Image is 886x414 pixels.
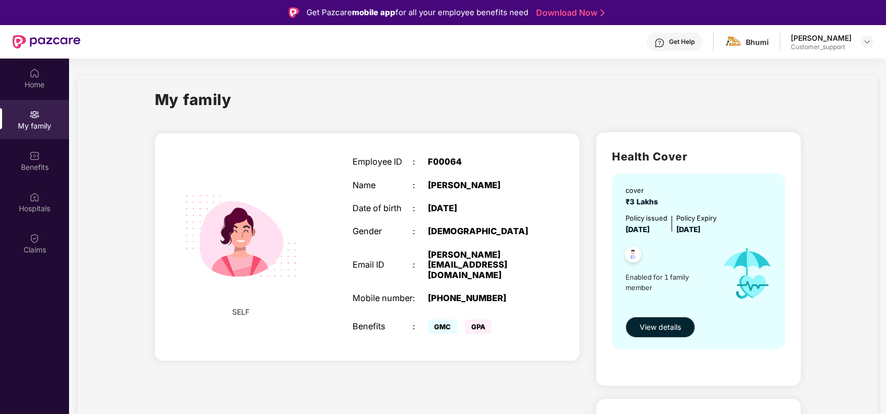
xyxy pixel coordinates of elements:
img: svg+xml;base64,PHN2ZyBpZD0iSGVscC0zMngzMiIgeG1sbnM9Imh0dHA6Ly93d3cudzMub3JnLzIwMDAvc3ZnIiB3aWR0aD... [654,38,665,48]
span: GMC [428,319,457,334]
div: : [413,321,428,331]
img: svg+xml;base64,PHN2ZyB3aWR0aD0iMjAiIGhlaWdodD0iMjAiIHZpZXdCb3g9IjAgMCAyMCAyMCIgZmlsbD0ibm9uZSIgeG... [29,109,40,120]
div: [PERSON_NAME][EMAIL_ADDRESS][DOMAIN_NAME] [428,250,533,280]
div: : [413,157,428,167]
h2: Health Cover [612,148,785,165]
div: [DEMOGRAPHIC_DATA] [428,226,533,236]
img: svg+xml;base64,PHN2ZyBpZD0iQ2xhaW0iIHhtbG5zPSJodHRwOi8vd3d3LnczLm9yZy8yMDAwL3N2ZyIgd2lkdGg9IjIwIi... [29,233,40,244]
div: : [413,293,428,303]
img: New Pazcare Logo [13,35,81,49]
img: Stroke [600,7,605,18]
img: svg+xml;base64,PHN2ZyB4bWxucz0iaHR0cDovL3d3dy53My5vcmcvMjAwMC9zdmciIHdpZHRoPSI0OC45NDMiIGhlaWdodD... [620,243,646,269]
div: Get Help [669,38,695,46]
div: Benefits [353,321,413,331]
div: Customer_support [791,43,851,51]
span: ₹3 Lakhs [626,198,662,206]
div: Employee ID [353,157,413,167]
button: View details [626,317,695,338]
div: Get Pazcare for all your employee benefits need [306,6,528,19]
h1: My family [155,88,232,111]
div: Policy issued [626,213,667,223]
img: svg+xml;base64,PHN2ZyBpZD0iQmVuZWZpdHMiIHhtbG5zPSJodHRwOi8vd3d3LnczLm9yZy8yMDAwL3N2ZyIgd2lkdGg9Ij... [29,151,40,161]
div: : [413,226,428,236]
div: cover [626,185,662,195]
div: : [413,203,428,213]
a: Download Now [536,7,601,18]
span: Enabled for 1 family member [626,272,712,293]
span: [DATE] [676,225,700,234]
div: Bhumi [746,37,769,47]
img: Logo [289,7,299,18]
div: : [413,260,428,270]
div: Mobile number [353,293,413,303]
img: bhumi%20(1).jpg [726,34,741,50]
img: svg+xml;base64,PHN2ZyBpZD0iSG9zcGl0YWxzIiB4bWxucz0iaHR0cDovL3d3dy53My5vcmcvMjAwMC9zdmciIHdpZHRoPS... [29,192,40,202]
strong: mobile app [352,7,395,17]
div: Policy Expiry [676,213,717,223]
img: icon [712,236,782,312]
div: [PERSON_NAME] [791,33,851,43]
img: svg+xml;base64,PHN2ZyBpZD0iSG9tZSIgeG1sbnM9Imh0dHA6Ly93d3cudzMub3JnLzIwMDAvc3ZnIiB3aWR0aD0iMjAiIG... [29,68,40,78]
div: Date of birth [353,203,413,213]
div: F00064 [428,157,533,167]
img: svg+xml;base64,PHN2ZyBpZD0iRHJvcGRvd24tMzJ4MzIiIHhtbG5zPSJodHRwOi8vd3d3LnczLm9yZy8yMDAwL3N2ZyIgd2... [863,38,871,46]
div: : [413,180,428,190]
span: GPA [465,319,492,334]
img: svg+xml;base64,PHN2ZyB4bWxucz0iaHR0cDovL3d3dy53My5vcmcvMjAwMC9zdmciIHdpZHRoPSIyMjQiIGhlaWdodD0iMT... [171,166,311,306]
div: [PERSON_NAME] [428,180,533,190]
span: SELF [232,306,249,318]
div: Email ID [353,260,413,270]
span: View details [640,321,681,333]
div: Gender [353,226,413,236]
span: [DATE] [626,225,650,234]
div: [PHONE_NUMBER] [428,293,533,303]
div: Name [353,180,413,190]
div: [DATE] [428,203,533,213]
